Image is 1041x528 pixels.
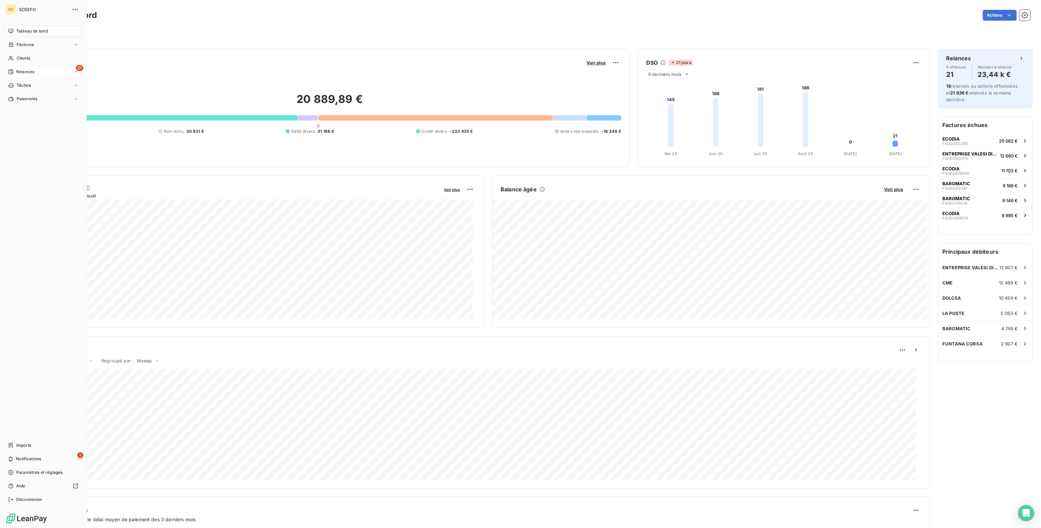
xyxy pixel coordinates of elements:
span: Tableau de bord [16,28,48,34]
span: 5 050 € [1001,311,1018,316]
span: 21 636 € [950,90,968,96]
button: ECODIAFSOD24095138 985 € [938,208,1033,223]
span: 30 831 € [186,128,204,134]
button: BAROMATICFSOD24123919 188 € [938,178,1033,193]
h2: 20 889,89 € [38,92,621,113]
span: Avoirs non associés [560,128,599,134]
span: Notifications [16,456,41,462]
span: FSOD2409513 [942,216,968,220]
span: Niveau [137,358,152,363]
h6: Relances [946,54,971,62]
span: Non-échu [164,128,183,134]
span: Imports [16,442,31,448]
span: Regroupé par : [101,358,134,363]
span: Relances [16,69,34,75]
span: BAROMATIC [942,196,970,201]
span: Clients [17,55,30,61]
span: 6 derniers mois [648,71,681,77]
span: BAROMATIC [942,326,971,331]
h6: Balance âgée [501,185,537,193]
h6: Factures échues [938,117,1033,133]
button: BAROMATICFSOD23100749 146 € [938,193,1033,208]
span: FSOD2412391 [942,186,967,190]
span: Montant à relancer [978,65,1012,69]
span: -233 425 € [450,128,473,134]
span: À effectuer [946,65,966,69]
span: 10 459 € [999,295,1018,301]
span: 1 [77,452,83,458]
span: Crédit divers [422,128,447,134]
span: BAROMATIC [942,181,970,186]
tspan: Mai 25 [665,151,677,156]
span: 21 [76,65,83,71]
a: Aide [5,481,81,491]
span: 9 146 € [1002,198,1018,203]
span: 11 703 € [1001,168,1018,173]
span: FSOD2408500 [942,171,969,175]
span: Voir plus [587,60,606,65]
span: Tâches [17,82,31,88]
span: SODIFO [19,7,68,12]
span: 25 082 € [999,138,1018,144]
button: Voir plus [442,186,462,192]
tspan: Juin 25 [709,151,722,156]
span: ECODIA [942,166,960,171]
button: Actions [983,10,1017,21]
tspan: Juil. 25 [754,151,767,156]
span: ECODIA [942,211,960,216]
tspan: Août 25 [798,151,813,156]
span: DOLCEA [942,295,961,301]
span: Factures [17,42,34,48]
span: -18 348 € [601,128,621,134]
tspan: [DATE] [844,151,857,156]
span: 12 660 € [1000,153,1018,159]
span: Débit divers [291,128,315,134]
span: Paramètres et réglages [16,469,62,476]
span: Déconnexion [16,497,42,503]
span: CME [942,280,953,286]
button: ENTREPRISE VALESI DISTRIBUTIONFSOD250317312 660 € [938,148,1033,163]
div: Open Intercom Messenger [1018,505,1034,521]
span: Aide [16,483,25,489]
span: FSOD2310074 [942,201,967,205]
button: ECODIAFSOD240850011 703 € [938,163,1033,178]
span: LA POSTE [942,311,964,316]
span: relances ou actions effectuées et relancés la semaine dernière. [946,83,1018,102]
span: Prévisionnel basé sur le délai moyen de paiement des 3 derniers mois [38,516,196,523]
span: 8 985 € [1002,213,1018,218]
h4: 23,44 k € [978,69,1012,80]
span: ENTREPRISE VALESI DISTRIBUTION [942,265,999,270]
span: FSOD2503173 [942,156,968,161]
span: Chiffre d'affaires mensuel [38,192,439,199]
button: ECODIAFSOD241239025 082 € [938,133,1033,148]
span: FSOD2412390 [942,142,968,146]
tspan: [DATE] [889,151,902,156]
span: Paiements [17,96,37,102]
span: 2 907 € [1001,341,1018,346]
span: 4 748 € [1001,326,1018,331]
span: 0 [317,123,320,128]
h6: DSO [646,59,658,67]
span: 12 907 € [999,265,1018,270]
span: 9 188 € [1003,183,1018,188]
button: Voir plus [882,186,905,192]
span: 31 168 € [318,128,334,134]
span: ECODIA [942,136,960,142]
span: Voir plus [444,187,460,192]
span: 18 [946,83,951,89]
span: 12 499 € [999,280,1018,286]
h4: 21 [946,69,966,80]
h6: Principaux débiteurs [938,244,1033,260]
div: SO [5,4,16,15]
span: 21 jours [669,60,693,66]
span: ENTREPRISE VALESI DISTRIBUTION [942,151,997,156]
span: FUNTANA CORSA [942,341,983,346]
span: Voir plus [884,187,903,192]
button: Voir plus [585,60,608,66]
img: Logo LeanPay [5,513,47,524]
